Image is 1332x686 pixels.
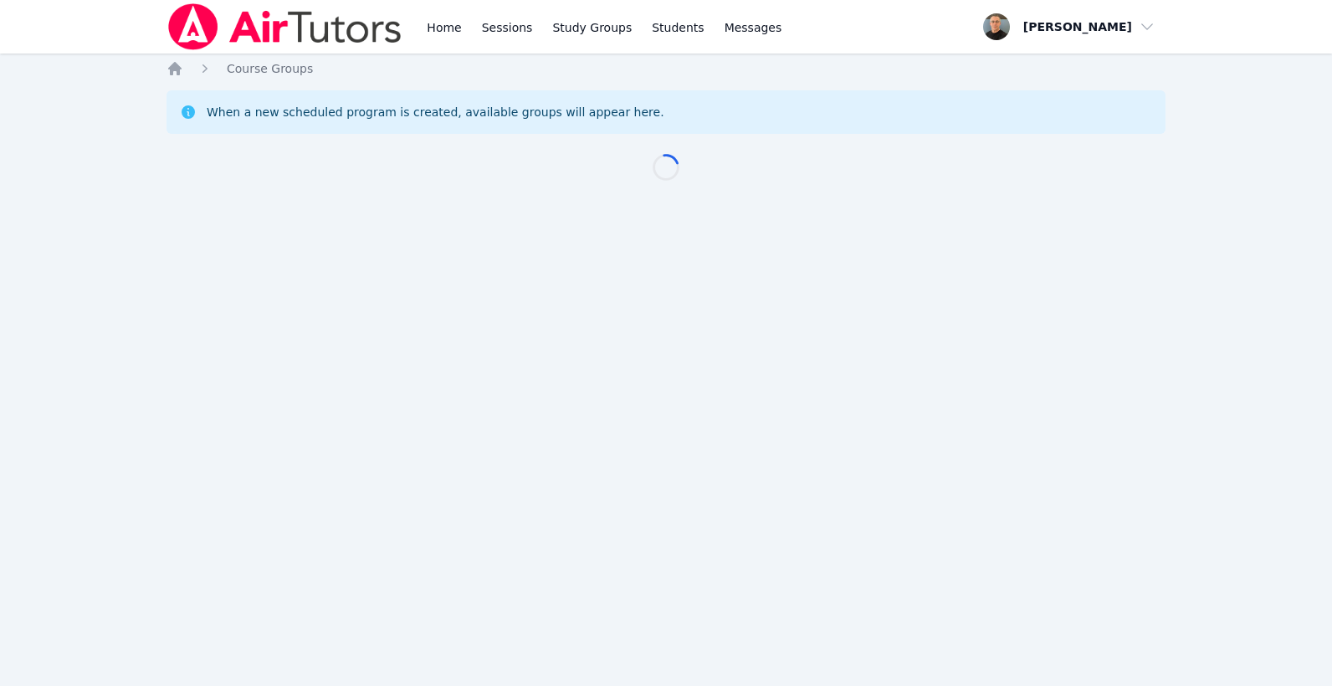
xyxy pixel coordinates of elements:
a: Course Groups [227,60,313,77]
nav: Breadcrumb [166,60,1165,77]
div: When a new scheduled program is created, available groups will appear here. [207,104,664,120]
span: Course Groups [227,62,313,75]
img: Air Tutors [166,3,403,50]
span: Messages [725,19,782,36]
